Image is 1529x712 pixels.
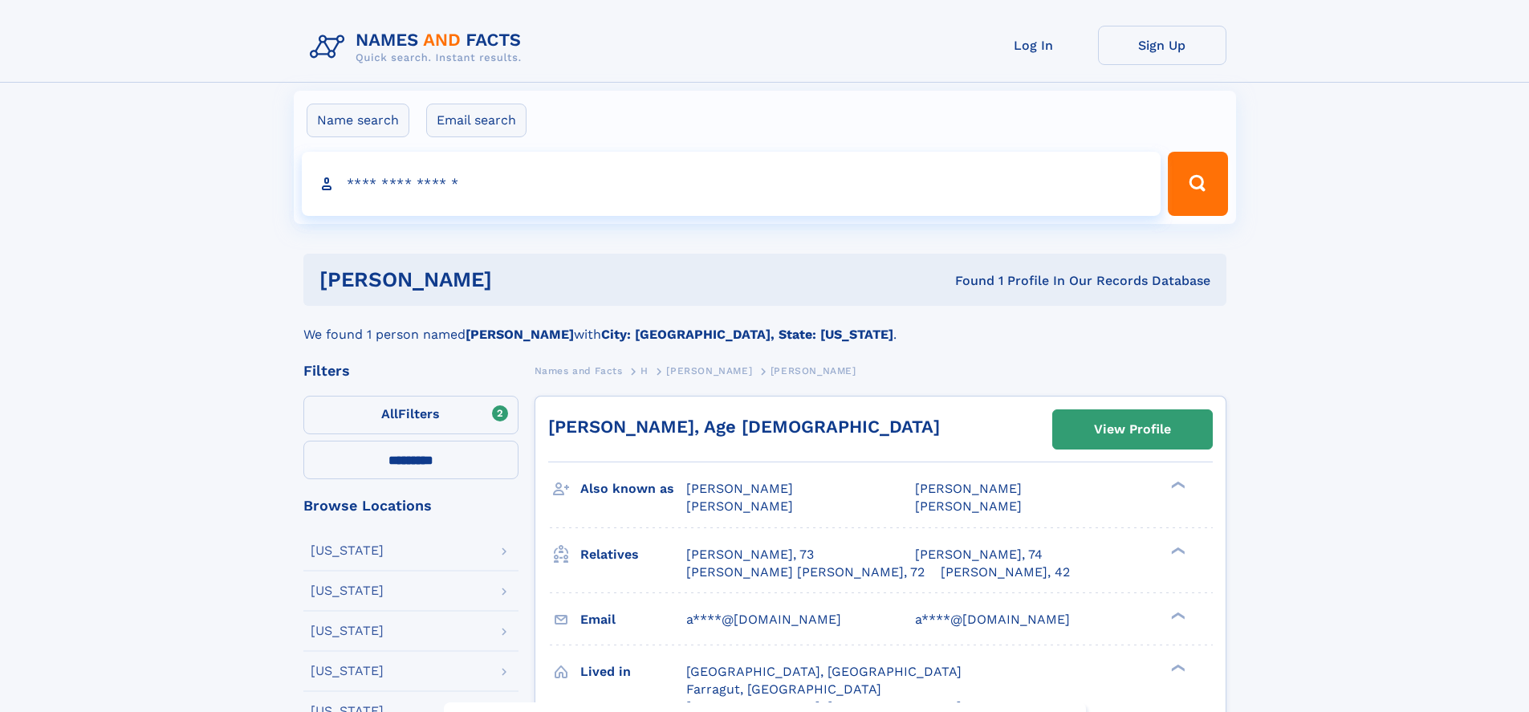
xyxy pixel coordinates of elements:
div: ❯ [1167,545,1186,555]
b: City: [GEOGRAPHIC_DATA], State: [US_STATE] [601,327,893,342]
span: [PERSON_NAME] [686,481,793,496]
img: Logo Names and Facts [303,26,535,69]
h3: Also known as [580,475,686,502]
span: [PERSON_NAME] [666,365,752,376]
div: We found 1 person named with . [303,306,1226,344]
div: ❯ [1167,480,1186,490]
label: Name search [307,104,409,137]
span: [PERSON_NAME] [771,365,856,376]
button: Search Button [1168,152,1227,216]
h3: Email [580,606,686,633]
b: [PERSON_NAME] [466,327,574,342]
div: Browse Locations [303,498,518,513]
div: [US_STATE] [311,544,384,557]
a: Log In [970,26,1098,65]
label: Email search [426,104,527,137]
div: ❯ [1167,662,1186,673]
a: [PERSON_NAME], 74 [915,546,1043,563]
h1: [PERSON_NAME] [319,270,724,290]
span: H [640,365,649,376]
a: [PERSON_NAME], 73 [686,546,814,563]
span: All [381,406,398,421]
input: search input [302,152,1161,216]
a: [PERSON_NAME], Age [DEMOGRAPHIC_DATA] [548,417,940,437]
span: Farragut, [GEOGRAPHIC_DATA] [686,681,881,697]
h3: Relatives [580,541,686,568]
a: Sign Up [1098,26,1226,65]
a: [PERSON_NAME] [PERSON_NAME], 72 [686,563,925,581]
a: H [640,360,649,380]
a: View Profile [1053,410,1212,449]
div: [US_STATE] [311,625,384,637]
div: Found 1 Profile In Our Records Database [723,272,1210,290]
div: ❯ [1167,610,1186,620]
label: Filters [303,396,518,434]
h3: Lived in [580,658,686,686]
div: [US_STATE] [311,665,384,677]
div: Filters [303,364,518,378]
div: [US_STATE] [311,584,384,597]
span: [PERSON_NAME] [915,498,1022,514]
span: [PERSON_NAME] [915,481,1022,496]
span: [GEOGRAPHIC_DATA], [GEOGRAPHIC_DATA] [686,664,962,679]
span: [PERSON_NAME] [686,498,793,514]
a: [PERSON_NAME] [666,360,752,380]
div: View Profile [1094,411,1171,448]
a: [PERSON_NAME], 42 [941,563,1070,581]
a: Names and Facts [535,360,623,380]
